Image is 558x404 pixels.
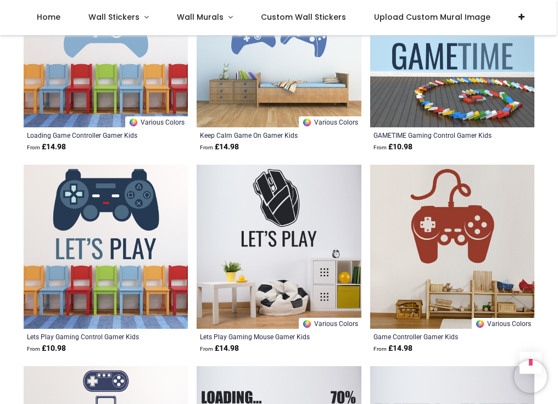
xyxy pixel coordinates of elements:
a: Various Colors [299,318,361,329]
a: Various Colors [125,116,188,127]
strong: £ 14.98 [200,343,239,354]
strong: £ 10.98 [373,142,412,153]
span: Upload Custom Mural Image [374,12,490,23]
strong: £ 14.98 [200,142,239,153]
span: From [200,144,213,150]
span: From [27,144,40,150]
a: Various Colors [472,318,534,329]
iframe: Brevo live chat [514,360,547,393]
img: Color Wheel [475,319,485,329]
span: From [27,346,40,352]
strong: £ 10.98 [27,343,66,354]
a: Keep Calm Game On Gamer Kids [200,131,326,139]
img: Game Controller Gamer Kids Wall Sticker [370,165,534,329]
strong: £ 14.98 [373,343,412,354]
a: Loading Game Controller Gamer Kids [27,131,153,139]
span: Custom Wall Stickers [261,12,346,23]
a: Various Colors [299,116,361,127]
span: From [373,346,387,352]
img: Color Wheel [302,319,312,329]
a: Lets Play Gaming Control Gamer Kids [27,332,153,341]
span: Wall Murals [177,12,224,23]
span: From [200,346,213,352]
a: Game Controller Gamer Kids [373,332,500,341]
span: Wall Stickers [88,12,139,23]
img: Color Wheel [302,117,312,127]
strong: £ 14.98 [27,142,66,153]
span: Home [37,12,60,23]
img: Lets Play Gaming Control Gamer Kids Wall Sticker [24,165,188,329]
span: From [373,144,387,150]
a: GAMETIME Gaming Control Gamer Kids [373,131,500,139]
img: Color Wheel [129,117,138,127]
img: Lets Play Gaming Mouse Gamer Kids Wall Sticker [197,165,361,329]
a: Lets Play Gaming Mouse Gamer Kids [200,332,326,341]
